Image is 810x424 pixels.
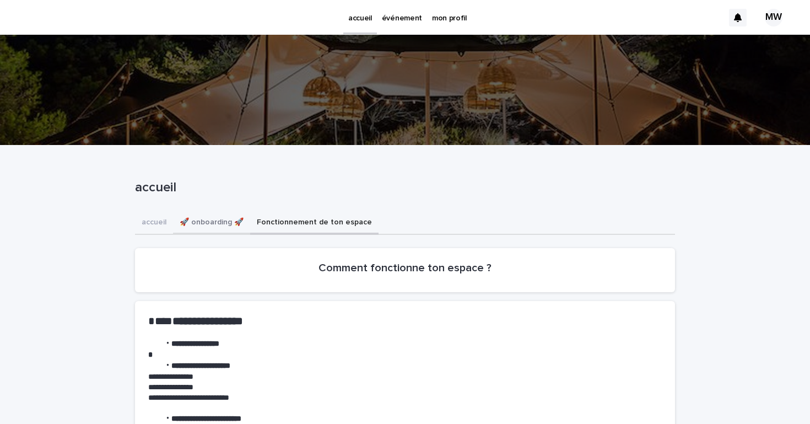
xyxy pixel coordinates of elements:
[250,212,379,235] button: Fonctionnement de ton espace
[318,261,492,275] h2: Comment fonctionne ton espace ?
[22,7,129,29] img: Ls34BcGeRexTGTNfXpUC
[135,180,671,196] p: accueil
[173,212,250,235] button: 🚀 onboarding 🚀
[765,9,782,26] div: MW
[135,212,173,235] button: accueil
